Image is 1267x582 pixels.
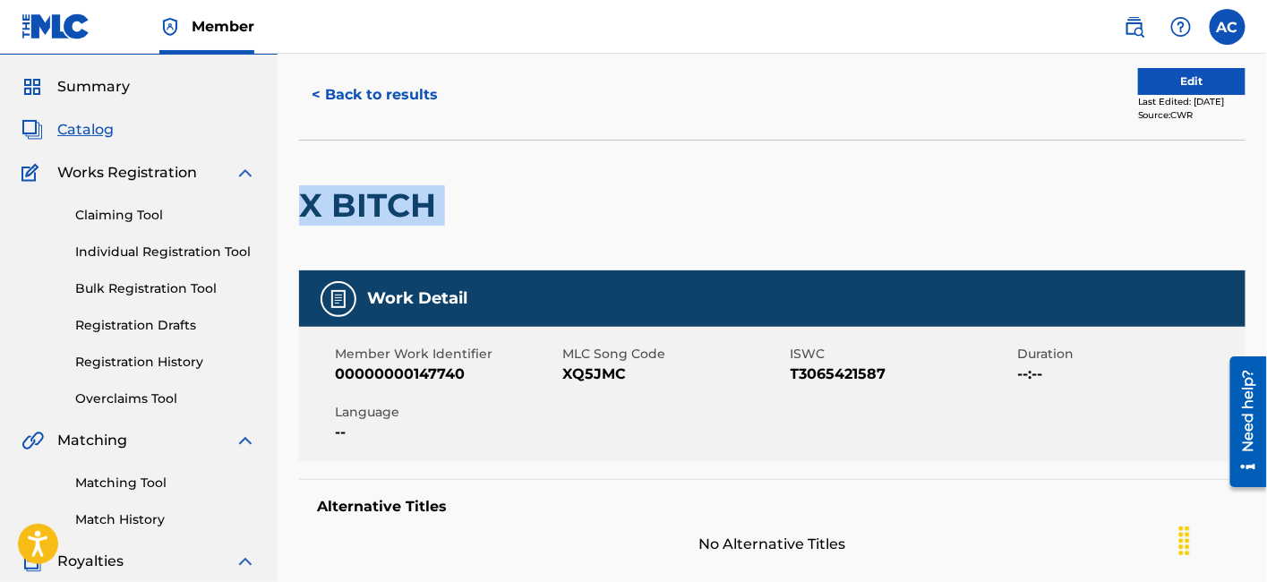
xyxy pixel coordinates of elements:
[328,288,349,310] img: Work Detail
[562,364,785,385] span: XQ5JMC
[21,13,90,39] img: MLC Logo
[21,76,43,98] img: Summary
[21,430,44,451] img: Matching
[75,510,256,529] a: Match History
[791,345,1014,364] span: ISWC
[1163,9,1199,45] div: Help
[1117,9,1152,45] a: Public Search
[21,119,43,141] img: Catalog
[75,279,256,298] a: Bulk Registration Tool
[75,474,256,492] a: Matching Tool
[367,288,467,309] h5: Work Detail
[159,16,181,38] img: Top Rightsholder
[21,551,43,572] img: Royalties
[791,364,1014,385] span: T3065421587
[57,430,127,451] span: Matching
[1210,9,1246,45] div: User Menu
[299,185,445,226] h2: X BITCH
[235,551,256,572] img: expand
[335,403,558,422] span: Language
[1177,496,1267,582] iframe: Chat Widget
[57,76,130,98] span: Summary
[192,16,254,37] span: Member
[1124,16,1145,38] img: search
[75,316,256,335] a: Registration Drafts
[75,389,256,408] a: Overclaims Tool
[1217,350,1267,494] iframe: Resource Center
[57,162,197,184] span: Works Registration
[75,206,256,225] a: Claiming Tool
[335,422,558,443] span: --
[21,162,45,184] img: Works Registration
[317,498,1228,516] h5: Alternative Titles
[1170,514,1199,568] div: Drag
[235,430,256,451] img: expand
[235,162,256,184] img: expand
[1018,364,1241,385] span: --:--
[1138,68,1246,95] button: Edit
[75,353,256,372] a: Registration History
[335,364,558,385] span: 00000000147740
[75,243,256,261] a: Individual Registration Tool
[1138,95,1246,108] div: Last Edited: [DATE]
[21,76,130,98] a: SummarySummary
[1018,345,1241,364] span: Duration
[562,345,785,364] span: MLC Song Code
[1170,16,1192,38] img: help
[299,534,1246,555] span: No Alternative Titles
[21,119,114,141] a: CatalogCatalog
[335,345,558,364] span: Member Work Identifier
[57,119,114,141] span: Catalog
[1138,108,1246,122] div: Source: CWR
[57,551,124,572] span: Royalties
[299,73,450,117] button: < Back to results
